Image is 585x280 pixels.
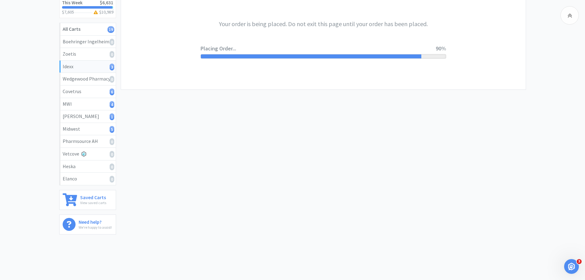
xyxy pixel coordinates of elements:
[63,175,113,183] div: Elanco
[63,150,113,158] div: Vetcove
[63,100,113,108] div: MWI
[59,190,116,210] a: Saved CartsView saved carts
[60,98,116,111] a: MWI4
[62,9,74,15] span: $7,605
[60,23,116,36] a: All Carts19
[110,101,114,108] i: 4
[107,26,114,33] i: 19
[60,36,116,48] a: Boehringer Ingelheim0
[110,113,114,120] i: 1
[101,9,113,15] span: 10,989
[63,137,113,145] div: Pharmsource AH
[60,110,116,123] a: [PERSON_NAME]1
[62,0,83,5] h2: This Week
[60,160,116,173] a: Heska0
[201,19,446,29] h3: Your order is being placed. Do not exit this page until your order has been placed.
[92,10,113,14] h3: $
[60,135,116,148] a: Pharmsource AH0
[110,164,114,170] i: 0
[110,138,114,145] i: 0
[60,148,116,160] a: Vetcove0
[110,151,114,158] i: 0
[63,75,113,83] div: Wedgewood Pharmacy
[63,163,113,171] div: Heska
[80,200,106,206] p: View saved carts
[63,26,80,32] strong: All Carts
[79,224,112,230] p: We're happy to assist!
[80,193,106,200] h6: Saved Carts
[110,64,114,70] i: 3
[110,39,114,45] i: 0
[63,63,113,71] div: Idexx
[60,123,116,136] a: Midwest5
[79,218,112,224] h6: Need help?
[60,85,116,98] a: Covetrus6
[110,89,114,95] i: 6
[60,48,116,61] a: Zoetis0
[63,88,113,96] div: Covetrus
[63,125,113,133] div: Midwest
[201,44,436,53] span: Placing Order...
[60,73,116,85] a: Wedgewood Pharmacy0
[436,45,446,52] span: 90%
[63,112,113,120] div: [PERSON_NAME]
[577,259,582,264] span: 3
[110,126,114,133] i: 5
[110,76,114,83] i: 0
[63,50,113,58] div: Zoetis
[564,259,579,274] iframe: Intercom live chat
[110,176,114,183] i: 0
[60,61,116,73] a: Idexx3
[63,38,113,46] div: Boehringer Ingelheim
[60,173,116,185] a: Elanco0
[110,51,114,58] i: 0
